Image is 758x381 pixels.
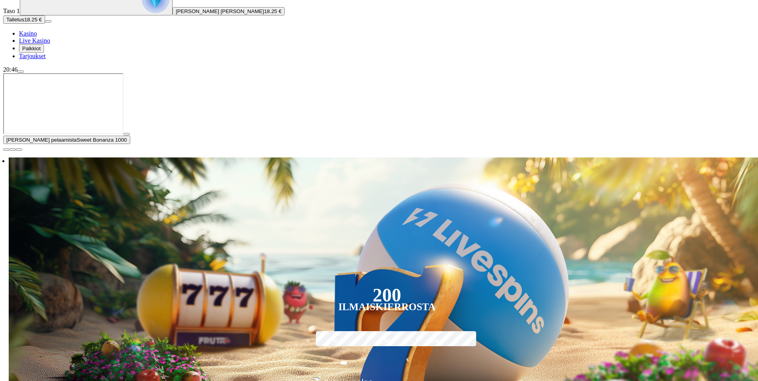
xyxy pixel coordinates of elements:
[6,17,24,23] span: Talletus
[19,37,50,44] span: Live Kasino
[77,137,127,143] span: Sweet Bonanza 1000
[176,8,264,14] span: [PERSON_NAME] [PERSON_NAME]
[372,290,401,300] div: 200
[3,73,123,134] iframe: Sweet Bonanza 1000
[24,17,42,23] span: 18.25 €
[16,148,22,151] button: fullscreen icon
[407,356,409,364] span: €
[264,8,281,14] span: 18.25 €
[338,302,436,312] div: Ilmaiskierrosta
[173,7,285,15] button: [PERSON_NAME] [PERSON_NAME]18.25 €
[3,136,130,144] button: [PERSON_NAME] pelaamistaSweet Bonanza 1000
[19,30,37,37] a: diamond iconKasino
[22,45,41,51] span: Palkkiot
[19,53,46,59] a: gift-inverted iconTarjoukset
[3,66,17,73] span: 20:46
[3,8,20,14] span: Taso 1
[45,20,51,23] button: menu
[364,330,410,353] label: 150 €
[17,70,24,73] button: menu
[6,137,77,143] span: [PERSON_NAME] pelaamista
[319,375,321,379] span: €
[9,148,16,151] button: chevron-down icon
[314,330,360,353] label: 50 €
[19,37,50,44] a: poker-chip iconLive Kasino
[3,15,45,24] button: Talletusplus icon18.25 €
[19,44,44,53] button: reward iconPalkkiot
[19,30,37,37] span: Kasino
[3,148,9,151] button: close icon
[414,330,460,353] label: 250 €
[123,133,130,135] button: play icon
[19,53,46,59] span: Tarjoukset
